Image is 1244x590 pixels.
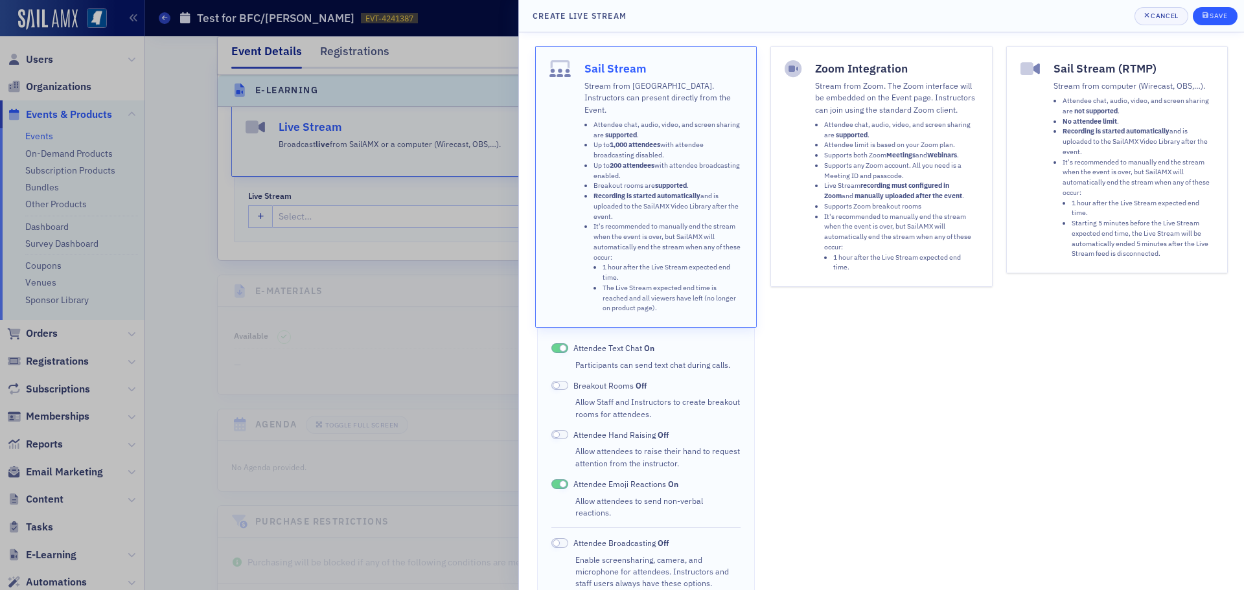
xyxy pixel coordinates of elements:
div: Allow Staff and Instructors to create breakout rooms for attendees. [575,396,741,420]
span: Attendee Hand Raising [573,429,669,440]
li: and is uploaded to the SailAMX Video Library after the event. [593,191,743,221]
li: Attendee chat, audio, video, and screen sharing are . [593,120,743,141]
span: Off [636,380,647,391]
strong: Meetings [886,150,916,159]
h4: Create Live Stream [533,10,627,21]
li: and is uploaded to the SailAMX Video Library after the event. [1063,126,1214,157]
span: On [551,343,568,353]
strong: Recording is started automatically [1063,126,1169,135]
button: Cancel [1135,7,1188,25]
button: Sail Stream (RTMP)Stream from computer (Wirecast, OBS,…).Attendee chat, audio, video, and screen ... [1006,46,1228,273]
li: . [1063,117,1214,127]
li: Starting 5 minutes before the Live Stream expected end time, the Live Stream will be automaticall... [1072,218,1214,259]
strong: supported [605,130,637,139]
span: Off [658,538,669,548]
strong: supported [655,181,687,190]
span: Off [658,429,669,440]
span: Breakout Rooms [573,380,647,391]
p: Stream from [GEOGRAPHIC_DATA]. Instructors can present directly from the Event. [584,80,743,115]
span: Off [551,381,568,391]
span: On [551,479,568,489]
strong: not supported [1074,106,1118,115]
div: Cancel [1151,12,1178,19]
strong: No attendee limit [1063,117,1117,126]
li: Attendee chat, audio, video, and screen sharing are . [1063,96,1214,117]
div: Enable screensharing, camera, and microphone for attendees. Instructors and staff users always ha... [575,554,741,589]
div: Participants can send text chat during calls. [575,359,741,370]
span: On [668,479,678,489]
strong: 1,000 attendees [610,140,660,149]
h4: Sail Stream [584,60,743,77]
li: The Live Stream expected end time is reached and all viewers have left (no longer on product page). [603,283,743,313]
li: Up to with attendee broadcasting disabled. [593,140,743,161]
li: Up to with attendee broadcasting enabled. [593,161,743,181]
li: Attendee limit is based on your Zoom plan. [824,140,978,150]
div: Allow attendees to send non-verbal reactions. [575,495,741,519]
li: It's recommended to manually end the stream when the event is over, but SailAMX will automaticall... [593,221,743,313]
span: On [644,343,654,353]
strong: Recording is started automatically [593,191,700,200]
span: Off [551,538,568,548]
li: 1 hour after the Live Stream expected end time. [1072,198,1214,219]
div: Allow attendees to raise their hand to request attention from the instructor. [575,445,741,469]
li: Supports any Zoom account. All you need is a Meeting ID and passcode. [824,161,978,181]
span: Attendee Emoji Reactions [573,478,678,490]
p: Stream from computer (Wirecast, OBS,…). [1054,80,1214,91]
li: It's recommended to manually end the stream when the event is over, but SailAMX will automaticall... [1063,157,1214,260]
p: Stream from Zoom. The Zoom interface will be embedded on the Event page. Instructors can join usi... [815,80,978,115]
strong: manually uploaded after the event [855,191,962,200]
div: Save [1210,12,1227,19]
strong: 200 attendees [610,161,654,170]
span: Attendee Broadcasting [573,537,669,549]
button: Save [1193,7,1238,25]
span: Attendee Text Chat [573,342,654,354]
li: Live Stream and . [824,181,978,201]
li: Supports Zoom breakout rooms [824,201,978,212]
h4: Zoom Integration [815,60,978,77]
li: Supports both Zoom and . [824,150,978,161]
li: It's recommended to manually end the stream when the event is over, but SailAMX will automaticall... [824,212,978,273]
li: Breakout rooms are . [593,181,743,191]
button: Zoom IntegrationStream from Zoom. The Zoom interface will be embedded on the Event page. Instruct... [770,46,993,287]
li: 1 hour after the Live Stream expected end time. [603,262,743,283]
li: Attendee chat, audio, video, and screen sharing are . [824,120,978,141]
button: Sail StreamStream from [GEOGRAPHIC_DATA]. Instructors can present directly from the Event.Attende... [535,46,757,328]
li: 1 hour after the Live Stream expected end time. [833,253,978,273]
strong: recording must configured in Zoom [824,181,949,200]
strong: supported [836,130,868,139]
h4: Sail Stream (RTMP) [1054,60,1214,77]
strong: Webinars [927,150,957,159]
span: Off [551,430,568,440]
